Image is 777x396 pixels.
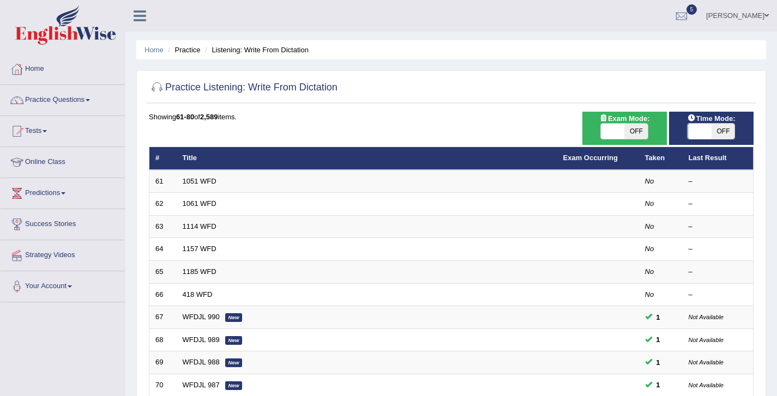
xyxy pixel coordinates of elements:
td: 68 [149,328,177,351]
em: No [645,245,654,253]
th: Taken [639,147,683,170]
a: 1157 WFD [183,245,216,253]
a: Online Class [1,147,125,174]
span: You can still take this question [652,379,665,391]
em: New [225,313,243,322]
em: No [645,177,654,185]
div: Show exams occurring in exams [582,112,667,145]
a: WFDJL 989 [183,336,220,344]
td: 64 [149,238,177,261]
small: Not Available [689,382,724,388]
span: You can still take this question [652,312,665,323]
span: OFF [711,124,734,139]
em: New [225,358,243,367]
a: WFDJL 987 [183,381,220,389]
small: Not Available [689,337,724,343]
em: New [225,336,243,345]
a: Home [144,46,164,54]
a: Home [1,54,125,81]
td: 62 [149,193,177,216]
div: – [689,290,748,300]
a: Strategy Videos [1,240,125,267]
td: 61 [149,170,177,193]
td: 67 [149,306,177,329]
span: Time Mode: [683,113,739,124]
a: Practice Questions [1,85,125,112]
th: Title [177,147,557,170]
th: # [149,147,177,170]
div: – [689,176,748,187]
a: 1051 WFD [183,177,216,185]
b: 61-80 [176,113,194,121]
a: Exam Occurring [563,154,618,162]
a: WFDJL 988 [183,358,220,366]
span: OFF [624,124,648,139]
a: Your Account [1,271,125,298]
div: – [689,244,748,254]
div: – [689,222,748,232]
th: Last Result [683,147,754,170]
td: 63 [149,215,177,238]
em: No [645,199,654,208]
span: Exam Mode: [595,113,654,124]
a: 418 WFD [183,290,213,298]
div: Showing of items. [149,112,754,122]
em: No [645,222,654,230]
a: WFDJL 990 [183,313,220,321]
a: Predictions [1,178,125,205]
span: You can still take this question [652,334,665,345]
a: 1114 WFD [183,222,216,230]
a: Tests [1,116,125,143]
small: Not Available [689,359,724,365]
li: Listening: Write From Dictation [202,45,309,55]
em: No [645,267,654,276]
b: 2,589 [200,113,218,121]
h2: Practice Listening: Write From Dictation [149,80,338,96]
td: 66 [149,283,177,306]
div: – [689,199,748,209]
em: New [225,381,243,390]
td: 69 [149,351,177,374]
a: 1061 WFD [183,199,216,208]
li: Practice [165,45,200,55]
span: 5 [686,4,697,15]
div: – [689,267,748,277]
a: Success Stories [1,209,125,236]
span: You can still take this question [652,357,665,368]
td: 65 [149,261,177,284]
em: No [645,290,654,298]
small: Not Available [689,314,724,320]
a: 1185 WFD [183,267,216,276]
